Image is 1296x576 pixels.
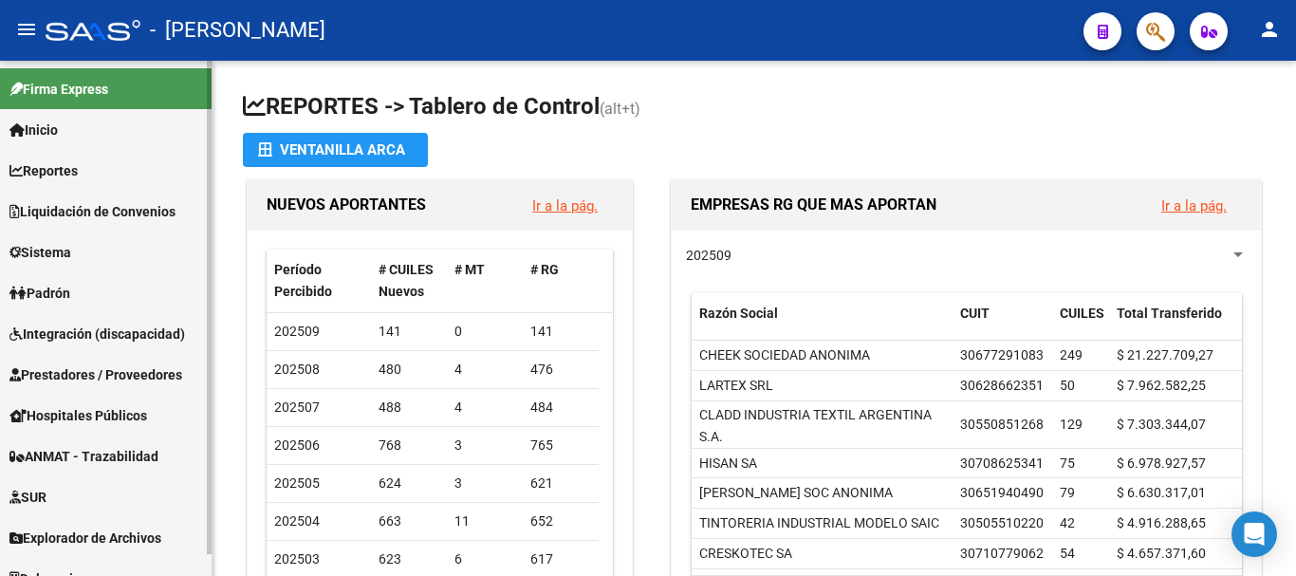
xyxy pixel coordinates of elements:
[258,133,413,167] div: Ventanilla ARCA
[699,543,792,565] div: CRESKOTEC SA
[454,359,515,381] div: 4
[379,397,439,418] div: 488
[9,405,147,426] span: Hospitales Públicos
[454,321,515,343] div: 0
[454,397,515,418] div: 4
[1117,455,1206,471] span: $ 6.978.927,57
[532,197,598,214] a: Ir a la pág.
[1117,306,1222,321] span: Total Transferido
[960,453,1044,474] div: 30708625341
[960,512,1044,534] div: 30505510220
[530,435,591,456] div: 765
[699,375,773,397] div: LARTEX SRL
[274,399,320,415] span: 202507
[517,188,613,223] button: Ir a la pág.
[1117,347,1213,362] span: $ 21.227.709,27
[9,79,108,100] span: Firma Express
[1060,546,1075,561] span: 54
[1146,188,1242,223] button: Ir a la pág.
[9,528,161,548] span: Explorador de Archivos
[530,511,591,532] div: 652
[1161,197,1227,214] a: Ir a la pág.
[1109,293,1242,356] datatable-header-cell: Total Transferido
[9,446,158,467] span: ANMAT - Trazabilidad
[274,437,320,453] span: 202506
[243,133,428,167] button: Ventanilla ARCA
[699,512,939,534] div: TINTORERIA INDUSTRIAL MODELO SAIC
[15,18,38,41] mat-icon: menu
[454,435,515,456] div: 3
[530,262,559,277] span: # RG
[692,293,953,356] datatable-header-cell: Razón Social
[691,195,936,214] span: EMPRESAS RG QUE MAS APORTAN
[1258,18,1281,41] mat-icon: person
[9,201,176,222] span: Liquidación de Convenios
[9,364,182,385] span: Prestadores / Proveedores
[960,414,1044,436] div: 30550851268
[9,120,58,140] span: Inicio
[274,475,320,491] span: 202505
[371,250,447,312] datatable-header-cell: # CUILES Nuevos
[274,513,320,529] span: 202504
[523,250,599,312] datatable-header-cell: # RG
[699,404,945,448] div: CLADD INDUSTRIA TEXTIL ARGENTINA S.A.
[274,551,320,567] span: 202503
[447,250,523,312] datatable-header-cell: # MT
[600,100,640,118] span: (alt+t)
[1117,546,1206,561] span: $ 4.657.371,60
[9,160,78,181] span: Reportes
[379,548,439,570] div: 623
[1117,485,1206,500] span: $ 6.630.317,01
[686,248,731,263] span: 202509
[274,262,332,299] span: Período Percibido
[960,344,1044,366] div: 30677291083
[1060,306,1104,321] span: CUILES
[150,9,325,51] span: - [PERSON_NAME]
[530,321,591,343] div: 141
[960,482,1044,504] div: 30651940490
[379,511,439,532] div: 663
[699,306,778,321] span: Razón Social
[960,375,1044,397] div: 30628662351
[267,250,371,312] datatable-header-cell: Período Percibido
[454,511,515,532] div: 11
[454,262,485,277] span: # MT
[699,344,870,366] div: CHEEK SOCIEDAD ANONIMA
[1060,515,1075,530] span: 42
[1060,455,1075,471] span: 75
[699,482,893,504] div: [PERSON_NAME] SOC ANONIMA
[454,473,515,494] div: 3
[699,453,757,474] div: HISAN SA
[1060,347,1083,362] span: 249
[243,91,1266,124] h1: REPORTES -> Tablero de Control
[1060,485,1075,500] span: 79
[379,359,439,381] div: 480
[454,548,515,570] div: 6
[530,473,591,494] div: 621
[953,293,1052,356] datatable-header-cell: CUIT
[379,321,439,343] div: 141
[960,543,1044,565] div: 30710779062
[960,306,990,321] span: CUIT
[267,195,426,214] span: NUEVOS APORTANTES
[274,362,320,377] span: 202508
[1052,293,1109,356] datatable-header-cell: CUILES
[379,435,439,456] div: 768
[9,242,71,263] span: Sistema
[530,397,591,418] div: 484
[9,487,46,508] span: SUR
[9,283,70,304] span: Padrón
[1117,417,1206,432] span: $ 7.303.344,07
[379,473,439,494] div: 624
[530,359,591,381] div: 476
[274,324,320,339] span: 202509
[379,262,434,299] span: # CUILES Nuevos
[1231,511,1277,557] div: Open Intercom Messenger
[9,324,185,344] span: Integración (discapacidad)
[1060,378,1075,393] span: 50
[1117,515,1206,530] span: $ 4.916.288,65
[1117,378,1206,393] span: $ 7.962.582,25
[530,548,591,570] div: 617
[1060,417,1083,432] span: 129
